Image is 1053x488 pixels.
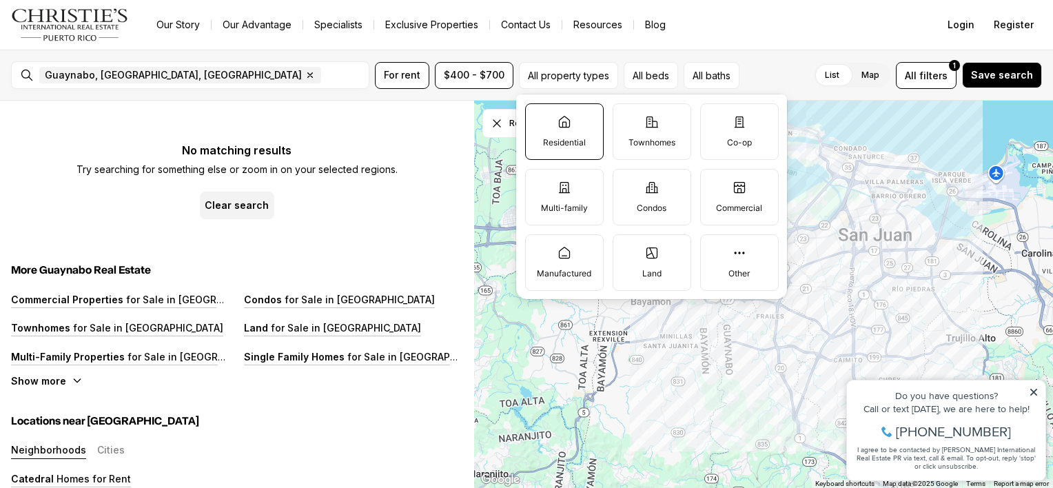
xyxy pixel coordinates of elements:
[624,62,678,89] button: All beds
[200,192,274,219] button: Clear search
[850,63,890,88] label: Map
[244,351,498,363] a: Single Family Homes for Sale in [GEOGRAPHIC_DATA]
[54,473,131,485] p: Homes for Rent
[628,137,675,148] p: Townhomes
[953,60,956,71] span: 1
[919,68,948,83] span: filters
[11,263,463,277] h5: More Guaynabo Real Estate
[11,322,223,334] a: Townhomes for Sale in [GEOGRAPHIC_DATA]
[637,203,666,214] p: Condos
[57,65,172,79] span: [PHONE_NUMBER]
[374,15,489,34] a: Exclusive Properties
[490,15,562,34] button: Contact Us
[125,351,278,363] p: for Sale in [GEOGRAPHIC_DATA]
[70,322,223,334] p: for Sale in [GEOGRAPHIC_DATA]
[11,351,278,363] a: Multi-Family Properties for Sale in [GEOGRAPHIC_DATA]
[444,70,504,81] span: $400 - $700
[11,294,276,305] a: Commercial Properties for Sale in [GEOGRAPHIC_DATA]
[435,62,513,89] button: $400 - $700
[971,70,1033,81] span: Save search
[76,145,398,156] p: No matching results
[244,294,435,305] a: Condos for Sale in [GEOGRAPHIC_DATA]
[716,203,762,214] p: Commercial
[11,473,131,485] a: Catedral Homes for Rent
[11,445,86,459] button: Neighborhoods
[123,294,276,305] p: for Sale in [GEOGRAPHIC_DATA]
[543,137,586,148] p: Residential
[11,473,54,485] p: Catedral
[145,15,211,34] a: Our Story
[962,62,1042,88] button: Save search
[11,322,70,334] p: Townhomes
[939,11,983,39] button: Login
[727,137,752,148] p: Co-op
[994,19,1034,30] span: Register
[948,19,974,30] span: Login
[562,15,633,34] a: Resources
[282,294,435,305] p: for Sale in [GEOGRAPHIC_DATA]
[244,322,421,334] a: Land for Sale in [GEOGRAPHIC_DATA]
[14,31,199,41] div: Do you have questions?
[905,68,917,83] span: All
[345,351,498,363] p: for Sale in [GEOGRAPHIC_DATA]
[728,268,750,279] p: Other
[45,70,302,81] span: Guaynabo, [GEOGRAPHIC_DATA], [GEOGRAPHIC_DATA]
[541,203,588,214] p: Multi-family
[11,351,125,363] p: Multi-Family Properties
[634,15,677,34] a: Blog
[814,63,850,88] label: List
[11,8,129,41] img: logo
[212,15,303,34] a: Our Advantage
[11,414,463,428] h5: Locations near [GEOGRAPHIC_DATA]
[268,322,421,334] p: for Sale in [GEOGRAPHIC_DATA]
[537,268,591,279] p: Manufactured
[684,62,739,89] button: All baths
[76,161,398,178] p: Try searching for something else or zoom in on your selected regions.
[205,200,269,211] p: Clear search
[519,62,618,89] button: All property types
[896,62,957,89] button: Allfilters1
[384,70,420,81] span: For rent
[642,268,662,279] p: Land
[244,322,268,334] p: Land
[482,109,551,138] button: Dismiss drawing
[97,445,125,459] button: Cities
[17,85,196,111] span: I agree to be contacted by [PERSON_NAME] International Real Estate PR via text, call & email. To ...
[375,62,429,89] button: For rent
[11,375,83,387] button: Show more
[14,44,199,54] div: Call or text [DATE], we are here to help!
[11,294,123,305] p: Commercial Properties
[985,11,1042,39] button: Register
[303,15,374,34] a: Specialists
[244,294,282,305] p: Condos
[244,351,345,363] p: Single Family Homes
